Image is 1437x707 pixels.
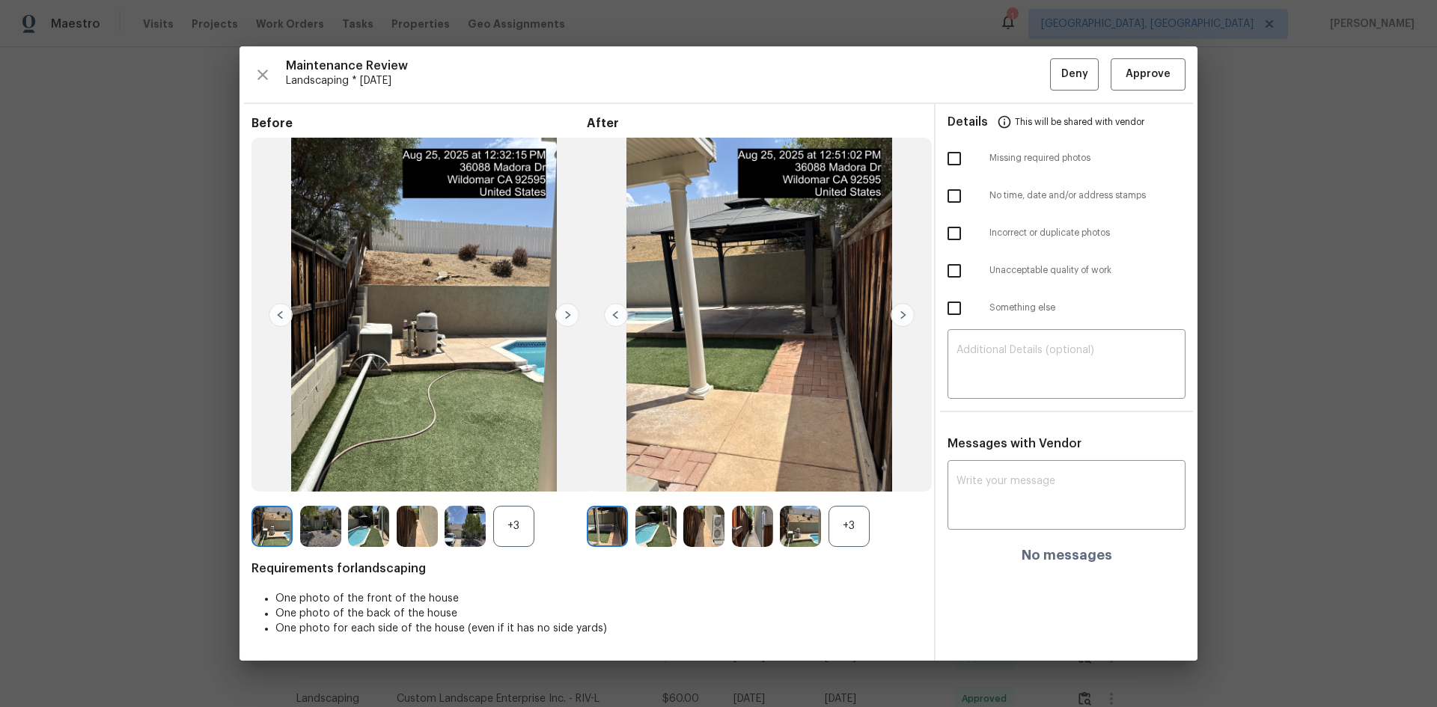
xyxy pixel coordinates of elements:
span: This will be shared with vendor [1015,104,1144,140]
div: +3 [829,506,870,547]
div: Incorrect or duplicate photos [936,215,1197,252]
span: Unacceptable quality of work [989,264,1186,277]
span: Details [948,104,988,140]
li: One photo of the front of the house [275,591,922,606]
span: Deny [1061,65,1088,84]
li: One photo of the back of the house [275,606,922,621]
div: +3 [493,506,534,547]
h4: No messages [1022,548,1112,563]
img: right-chevron-button-url [555,303,579,327]
span: Landscaping * [DATE] [286,73,1050,88]
img: right-chevron-button-url [891,303,915,327]
div: Unacceptable quality of work [936,252,1197,290]
span: No time, date and/or address stamps [989,189,1186,202]
span: Messages with Vendor [948,438,1081,450]
span: Maintenance Review [286,58,1050,73]
span: Missing required photos [989,152,1186,165]
span: Incorrect or duplicate photos [989,227,1186,239]
button: Approve [1111,58,1186,91]
span: Requirements for landscaping [251,561,922,576]
span: Something else [989,302,1186,314]
div: Something else [936,290,1197,327]
div: No time, date and/or address stamps [936,177,1197,215]
img: left-chevron-button-url [604,303,628,327]
button: Deny [1050,58,1099,91]
div: Missing required photos [936,140,1197,177]
li: One photo for each side of the house (even if it has no side yards) [275,621,922,636]
img: left-chevron-button-url [269,303,293,327]
span: Before [251,116,587,131]
span: Approve [1126,65,1171,84]
span: After [587,116,922,131]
